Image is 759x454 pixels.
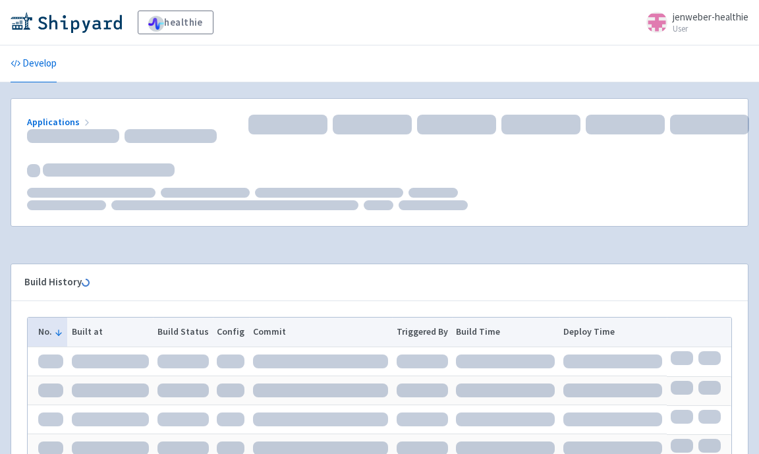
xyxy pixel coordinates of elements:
small: User [673,24,748,33]
a: jenweber-healthie User [638,12,748,33]
th: Built at [67,318,153,347]
th: Config [213,318,249,347]
th: Triggered By [392,318,452,347]
img: Shipyard logo [11,12,122,33]
th: Build Status [153,318,213,347]
th: Deploy Time [559,318,667,347]
a: Applications [27,116,92,128]
a: healthie [138,11,213,34]
div: Build History [24,275,714,290]
button: No. [38,325,63,339]
th: Commit [249,318,393,347]
span: jenweber-healthie [673,11,748,23]
a: Develop [11,45,57,82]
th: Build Time [452,318,559,347]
